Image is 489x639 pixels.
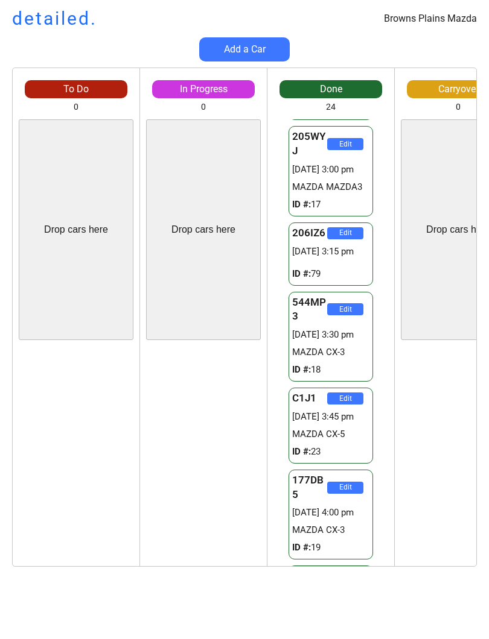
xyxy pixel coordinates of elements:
div: [DATE] 3:30 pm [292,329,369,341]
div: [DATE] 4:00 pm [292,506,369,519]
button: Edit [327,392,363,404]
div: 206IZ6 [292,226,327,241]
div: MAZDA CX-5 [292,428,369,441]
div: [DATE] 3:15 pm [292,245,369,258]
strong: ID #: [292,199,311,210]
div: 17 [292,198,369,211]
button: Add a Car [199,37,290,61]
div: To Do [25,83,127,96]
div: 19 [292,541,369,554]
button: Edit [327,227,363,239]
div: 177DB5 [292,473,327,502]
div: In Progress [152,83,255,96]
div: 18 [292,364,369,376]
div: [DATE] 3:00 pm [292,163,369,176]
div: 0 [201,101,206,113]
div: 0 [456,101,461,113]
div: Drop cars here [171,223,235,236]
div: MAZDA MAZDA3 [292,181,369,194]
button: Edit [327,303,363,315]
div: Drop cars here [44,223,108,236]
strong: ID #: [292,446,311,457]
div: [DATE] 3:45 pm [292,411,369,423]
div: C1J1 [292,391,327,406]
h1: detailed. [12,6,97,31]
div: 24 [326,101,336,113]
div: 544MP3 [292,295,327,324]
div: Done [280,83,382,96]
div: 79 [292,268,369,280]
div: 205WYJ [292,130,327,159]
div: 23 [292,445,369,458]
strong: ID #: [292,542,311,553]
button: Edit [327,138,363,150]
div: Browns Plains Mazda [384,12,477,25]
div: MAZDA CX-3 [292,524,369,537]
div: 0 [74,101,78,113]
button: Edit [327,482,363,494]
div: MAZDA CX-3 [292,346,369,359]
strong: ID #: [292,268,311,279]
strong: ID #: [292,364,311,375]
